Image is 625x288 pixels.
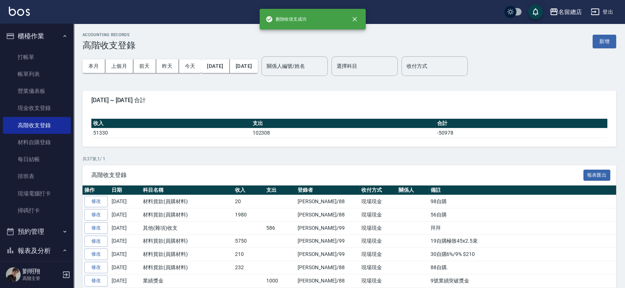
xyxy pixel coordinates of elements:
div: 名留總店 [558,7,582,17]
td: -50978 [435,128,607,138]
td: 5750 [233,235,264,248]
button: close [347,11,363,27]
a: 排班表 [3,168,71,185]
a: 高階收支登錄 [3,117,71,134]
button: 新增 [593,35,616,48]
td: [PERSON_NAME]/88 [296,274,359,287]
a: 現金收支登錄 [3,100,71,117]
td: 88自購. [429,261,616,274]
a: 報表匯出 [583,171,611,178]
a: 現場電腦打卡 [3,185,71,202]
h5: 劉明翔 [22,268,60,275]
td: 拜拜 [429,221,616,235]
td: 102308 [251,128,436,138]
th: 收付方式 [359,185,397,195]
button: 前天 [133,59,156,73]
td: 586 [264,221,296,235]
td: [DATE] [110,221,141,235]
button: 名留總店 [547,4,585,20]
td: [DATE] [110,261,141,274]
a: 打帳單 [3,49,71,66]
td: 19自購極致45x2.5束 [429,235,616,248]
a: 材料自購登錄 [3,134,71,151]
a: 修改 [84,249,108,260]
td: [DATE] [110,195,141,208]
a: 修改 [84,236,108,247]
th: 支出 [251,119,436,128]
td: 現場現金 [359,274,397,287]
th: 登錄者 [296,185,359,195]
a: 掃碼打卡 [3,202,71,219]
td: 其他(雜項)收支 [141,221,233,235]
h2: ACCOUNTING RECORDS [82,32,136,37]
h3: 高階收支登錄 [82,40,136,51]
td: 30自購6%/9% $210 [429,248,616,261]
a: 帳單列表 [3,66,71,83]
td: [DATE] [110,248,141,261]
th: 操作 [82,185,110,195]
td: 1980 [233,208,264,222]
span: 高階收支登錄 [91,171,583,179]
span: [DATE] ~ [DATE] 合計 [91,97,607,104]
span: 刪除收借支成功 [266,15,307,23]
p: 高階主管 [22,275,60,282]
a: 每日結帳 [3,151,71,168]
button: [DATE] [230,59,258,73]
img: Logo [9,7,30,16]
a: 營業儀表板 [3,83,71,100]
td: 9號業績突破獎金 [429,274,616,287]
th: 收入 [91,119,251,128]
td: 56自購 [429,208,616,222]
td: 現場現金 [359,221,397,235]
td: 1000 [264,274,296,287]
td: 材料貨款(員購材料) [141,208,233,222]
a: 新增 [593,38,616,45]
button: 報表匯出 [583,170,611,181]
td: 現場現金 [359,261,397,274]
td: 現場現金 [359,208,397,222]
a: 修改 [84,209,108,221]
td: [PERSON_NAME]/99 [296,235,359,248]
td: 210 [233,248,264,261]
img: Person [6,267,21,282]
button: [DATE] [201,59,229,73]
td: [DATE] [110,235,141,248]
td: 98自購 [429,195,616,208]
button: 昨天 [156,59,179,73]
button: save [528,4,543,19]
td: 現場現金 [359,248,397,261]
td: 材料貨款(員購材料) [141,248,233,261]
td: 材料貨款(員購材料) [141,235,233,248]
td: [PERSON_NAME]/88 [296,208,359,222]
a: 修改 [84,196,108,207]
td: [PERSON_NAME]/99 [296,221,359,235]
th: 日期 [110,185,141,195]
th: 關係人 [397,185,429,195]
th: 科目名稱 [141,185,233,195]
button: 登出 [588,5,616,19]
a: 修改 [84,262,108,273]
th: 收入 [233,185,264,195]
td: 232 [233,261,264,274]
td: 現場現金 [359,235,397,248]
td: [DATE] [110,274,141,287]
td: [DATE] [110,208,141,222]
td: 現場現金 [359,195,397,208]
td: 材料貨款(員購材料) [141,261,233,274]
td: 51330 [91,128,251,138]
td: [PERSON_NAME]/88 [296,261,359,274]
td: [PERSON_NAME]/99 [296,248,359,261]
button: 今天 [179,59,201,73]
th: 合計 [435,119,607,128]
td: 材料貨款(員購材料) [141,195,233,208]
th: 支出 [264,185,296,195]
button: 上個月 [105,59,133,73]
p: 共 37 筆, 1 / 1 [82,156,616,162]
td: 業績獎金 [141,274,233,287]
td: [PERSON_NAME]/88 [296,195,359,208]
button: 櫃檯作業 [3,27,71,46]
button: 本月 [82,59,105,73]
button: 報表及分析 [3,241,71,260]
a: 修改 [84,275,108,287]
th: 備註 [429,185,616,195]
